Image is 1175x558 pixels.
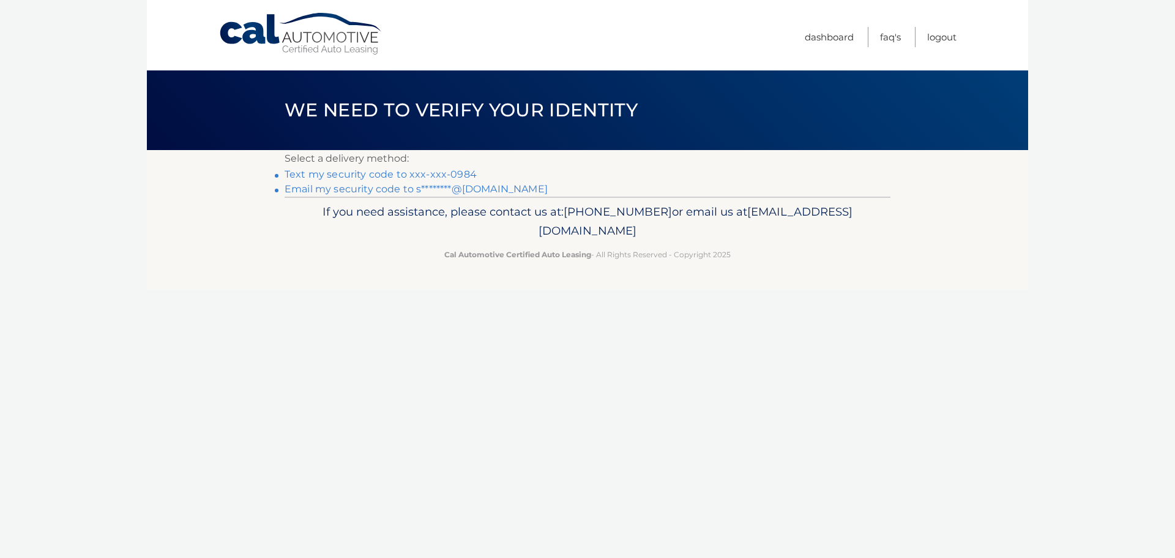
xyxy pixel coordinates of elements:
a: Text my security code to xxx-xxx-0984 [285,168,477,180]
a: Cal Automotive [218,12,384,56]
p: If you need assistance, please contact us at: or email us at [293,202,882,241]
a: Dashboard [805,27,854,47]
p: - All Rights Reserved - Copyright 2025 [293,248,882,261]
p: Select a delivery method: [285,150,890,167]
span: We need to verify your identity [285,99,638,121]
strong: Cal Automotive Certified Auto Leasing [444,250,591,259]
span: [PHONE_NUMBER] [564,205,672,219]
a: Email my security code to s********@[DOMAIN_NAME] [285,183,548,195]
a: Logout [927,27,957,47]
a: FAQ's [880,27,901,47]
